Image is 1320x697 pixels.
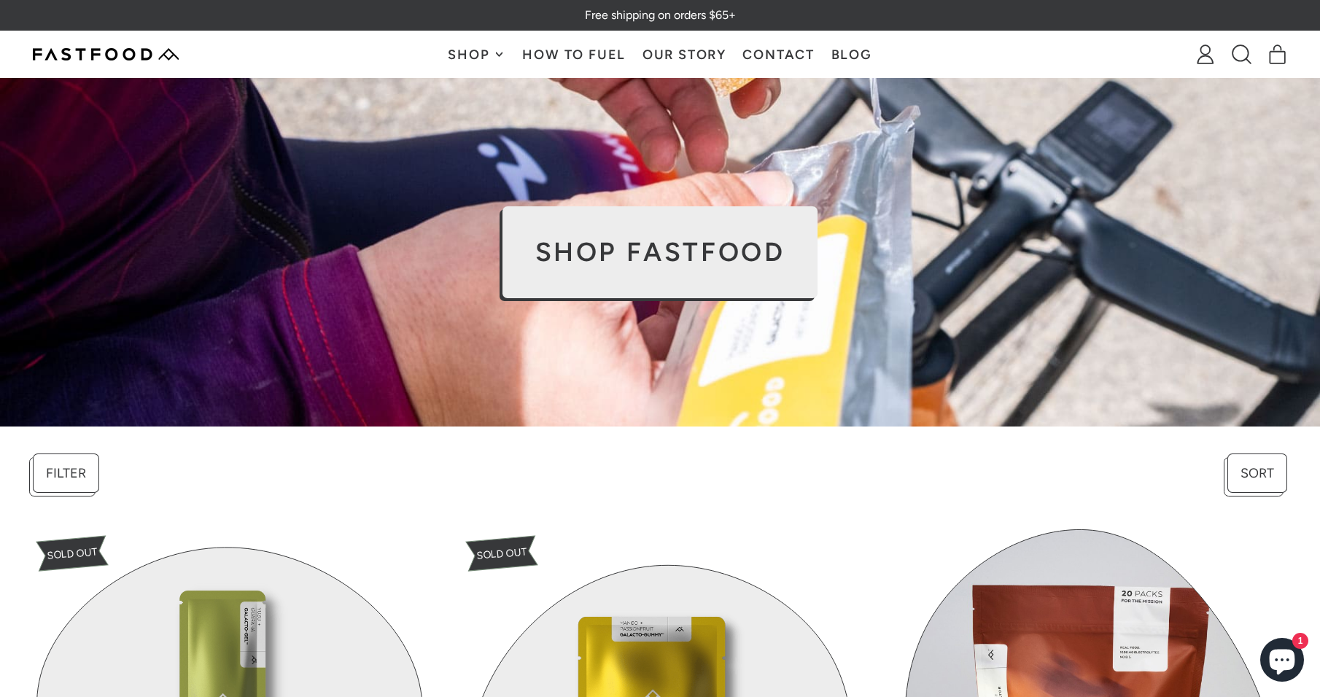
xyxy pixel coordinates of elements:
img: Fastfood [33,48,179,61]
h2: SHOP FASTFOOD [535,239,785,265]
a: Contact [734,31,823,77]
a: Blog [823,31,880,77]
button: Filter [33,453,99,493]
inbox-online-store-chat: Shopify online store chat [1256,638,1308,685]
button: Shop [440,31,514,77]
a: Our Story [634,31,735,77]
button: Sort [1227,453,1287,493]
span: Shop [448,48,493,61]
a: How To Fuel [514,31,634,77]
